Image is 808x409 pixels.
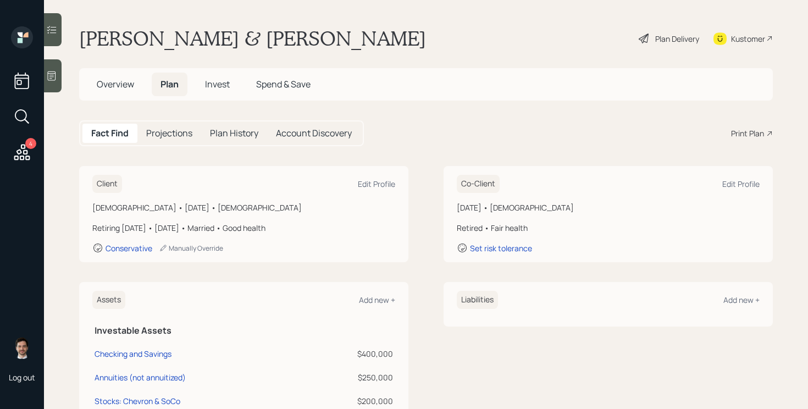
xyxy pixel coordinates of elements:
[95,395,180,407] div: Stocks: Chevron & SoCo
[457,202,760,213] div: [DATE] • [DEMOGRAPHIC_DATA]
[276,128,352,139] h5: Account Discovery
[146,128,192,139] h5: Projections
[9,372,35,383] div: Log out
[470,243,532,253] div: Set risk tolerance
[723,295,760,305] div: Add new +
[457,291,498,309] h6: Liabilities
[106,243,152,253] div: Conservative
[97,78,134,90] span: Overview
[457,222,760,234] div: Retired • Fair health
[308,348,393,360] div: $400,000
[25,138,36,149] div: 4
[92,222,395,234] div: Retiring [DATE] • [DATE] • Married • Good health
[92,202,395,213] div: [DEMOGRAPHIC_DATA] • [DATE] • [DEMOGRAPHIC_DATA]
[95,372,186,383] div: Annuities (not annuitized)
[655,33,699,45] div: Plan Delivery
[308,372,393,383] div: $250,000
[731,128,764,139] div: Print Plan
[159,244,223,253] div: Manually Override
[92,291,125,309] h6: Assets
[359,295,395,305] div: Add new +
[95,325,393,336] h5: Investable Assets
[308,395,393,407] div: $200,000
[92,175,122,193] h6: Client
[95,348,171,360] div: Checking and Savings
[256,78,311,90] span: Spend & Save
[91,128,129,139] h5: Fact Find
[722,179,760,189] div: Edit Profile
[731,33,765,45] div: Kustomer
[210,128,258,139] h5: Plan History
[358,179,395,189] div: Edit Profile
[161,78,179,90] span: Plan
[457,175,500,193] h6: Co-Client
[205,78,230,90] span: Invest
[11,337,33,359] img: jonah-coleman-headshot.png
[79,26,426,51] h1: [PERSON_NAME] & [PERSON_NAME]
